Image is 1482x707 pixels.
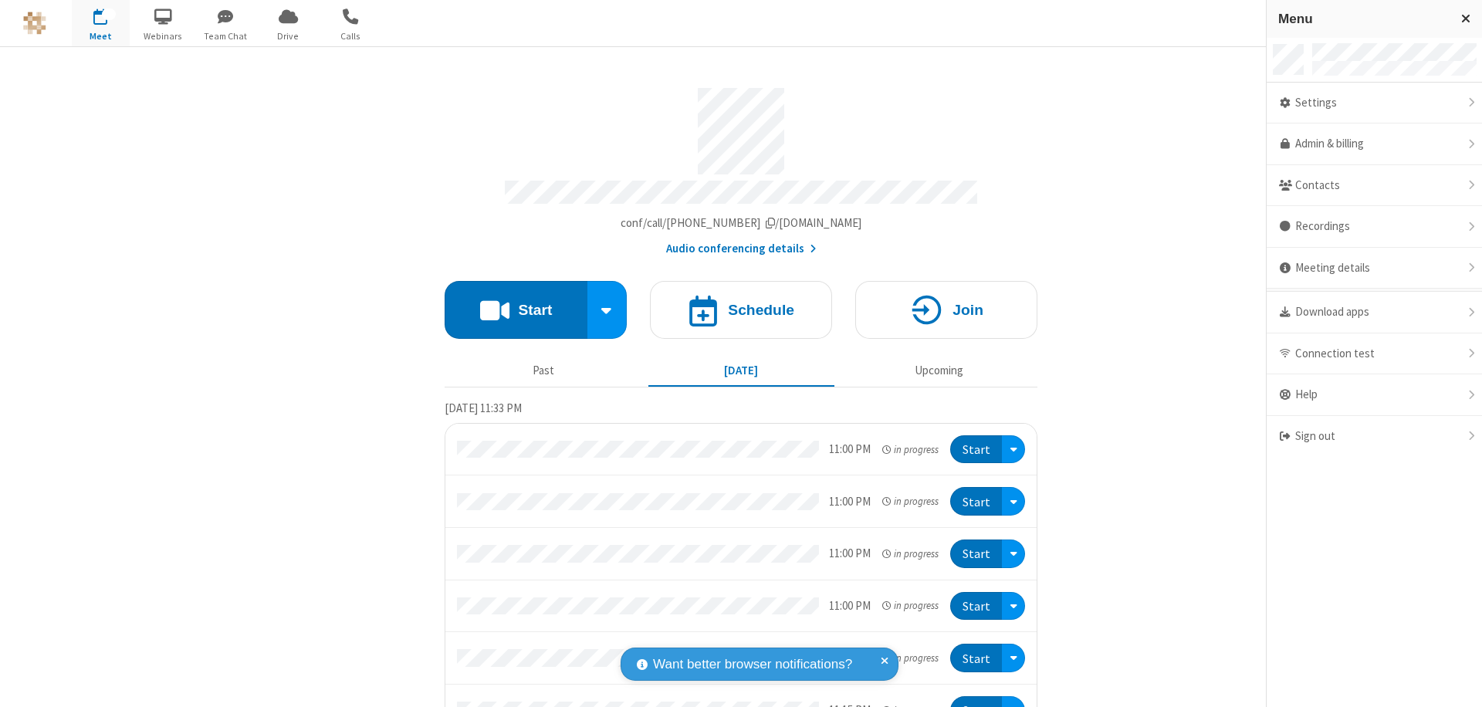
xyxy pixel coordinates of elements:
div: Settings [1267,83,1482,124]
div: 11:00 PM [829,493,871,511]
img: QA Selenium DO NOT DELETE OR CHANGE [23,12,46,35]
button: Past [451,356,637,385]
div: Help [1267,374,1482,416]
h4: Schedule [728,303,794,317]
button: Join [855,281,1037,339]
div: 15 [102,8,116,20]
div: Download apps [1267,292,1482,333]
button: Start [445,281,587,339]
div: 11:00 PM [829,597,871,615]
em: in progress [882,598,939,613]
h3: Menu [1278,12,1447,26]
div: Sign out [1267,416,1482,457]
div: Meeting details [1267,248,1482,289]
span: Drive [259,29,317,43]
div: Open menu [1002,644,1025,672]
em: in progress [882,494,939,509]
span: Webinars [134,29,192,43]
div: Open menu [1002,540,1025,568]
button: [DATE] [648,356,834,385]
div: Open menu [1002,435,1025,464]
em: in progress [882,651,939,665]
button: Start [950,644,1002,672]
button: Start [950,540,1002,568]
h4: Start [518,303,552,317]
button: Start [950,487,1002,516]
button: Audio conferencing details [666,240,817,258]
span: Meet [72,29,130,43]
div: 11:00 PM [829,545,871,563]
span: Want better browser notifications? [653,655,852,675]
div: Start conference options [587,281,628,339]
div: Recordings [1267,206,1482,248]
span: Team Chat [197,29,255,43]
div: Open menu [1002,592,1025,621]
div: Contacts [1267,165,1482,207]
a: Admin & billing [1267,123,1482,165]
em: in progress [882,546,939,561]
div: 11:00 PM [829,441,871,458]
div: Open menu [1002,487,1025,516]
button: Copy my meeting room linkCopy my meeting room link [621,215,862,232]
span: [DATE] 11:33 PM [445,401,522,415]
h4: Join [952,303,983,317]
button: Start [950,435,1002,464]
em: in progress [882,442,939,457]
button: Start [950,592,1002,621]
button: Upcoming [846,356,1032,385]
section: Account details [445,76,1037,258]
span: Copy my meeting room link [621,215,862,230]
div: Connection test [1267,333,1482,375]
span: Calls [322,29,380,43]
button: Schedule [650,281,832,339]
